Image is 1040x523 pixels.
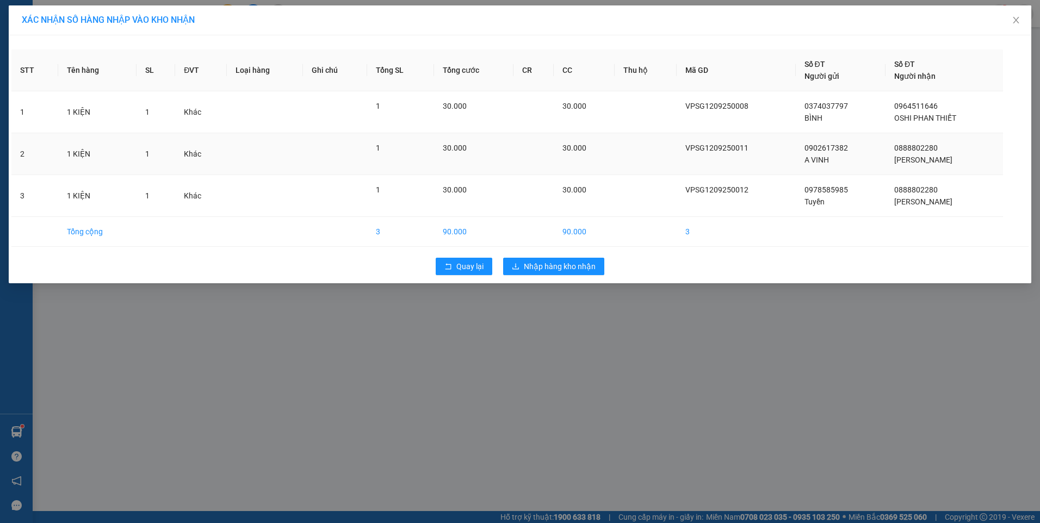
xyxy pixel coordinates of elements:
span: 1 [376,185,380,194]
span: 0374037797 [804,102,848,110]
span: 0902617382 [804,144,848,152]
span: 1 [145,108,150,116]
span: Số ĐT [894,60,915,69]
span: 1 [376,144,380,152]
span: 30.000 [562,102,586,110]
span: 30.000 [443,185,467,194]
span: BÌNH [804,114,822,122]
td: 3 [367,217,434,247]
button: downloadNhập hàng kho nhận [503,258,604,275]
td: Khác [175,91,227,133]
span: close [1012,16,1020,24]
th: Thu hộ [615,49,677,91]
span: [PERSON_NAME] [894,155,952,164]
th: Tổng cước [434,49,513,91]
td: 1 KIỆN [58,91,137,133]
th: ĐVT [175,49,227,91]
span: 0888802280 [894,185,938,194]
td: 2 [11,133,58,175]
span: rollback [444,263,452,271]
td: 90.000 [434,217,513,247]
th: SL [137,49,175,91]
td: 90.000 [554,217,615,247]
span: Quay lại [456,260,484,272]
td: 1 [11,91,58,133]
td: Khác [175,133,227,175]
th: Loại hàng [227,49,303,91]
span: 1 [145,150,150,158]
span: 0978585985 [804,185,848,194]
span: VPSG1209250011 [685,144,748,152]
th: CR [513,49,554,91]
span: [PERSON_NAME] [894,197,952,206]
span: Tuyền [804,197,825,206]
th: Ghi chú [303,49,367,91]
span: 1 [145,191,150,200]
span: 30.000 [443,102,467,110]
span: 30.000 [562,144,586,152]
th: Tổng SL [367,49,434,91]
button: rollbackQuay lại [436,258,492,275]
td: 3 [677,217,796,247]
td: 1 KIỆN [58,133,137,175]
span: Người nhận [894,72,936,80]
span: Nhập hàng kho nhận [524,260,596,272]
span: 30.000 [562,185,586,194]
span: VPSG1209250008 [685,102,748,110]
td: Tổng cộng [58,217,137,247]
button: Close [1001,5,1031,36]
span: VPSG1209250012 [685,185,748,194]
span: 0888802280 [894,144,938,152]
span: Người gửi [804,72,839,80]
td: 3 [11,175,58,217]
span: XÁC NHẬN SỐ HÀNG NHẬP VÀO KHO NHẬN [22,15,195,25]
span: Số ĐT [804,60,825,69]
td: Khác [175,175,227,217]
span: OSHI PHAN THIẾT [894,114,956,122]
th: STT [11,49,58,91]
th: CC [554,49,615,91]
th: Tên hàng [58,49,137,91]
span: 0964511646 [894,102,938,110]
span: 30.000 [443,144,467,152]
th: Mã GD [677,49,796,91]
td: 1 KIỆN [58,175,137,217]
span: download [512,263,519,271]
span: 1 [376,102,380,110]
span: A VINH [804,155,829,164]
